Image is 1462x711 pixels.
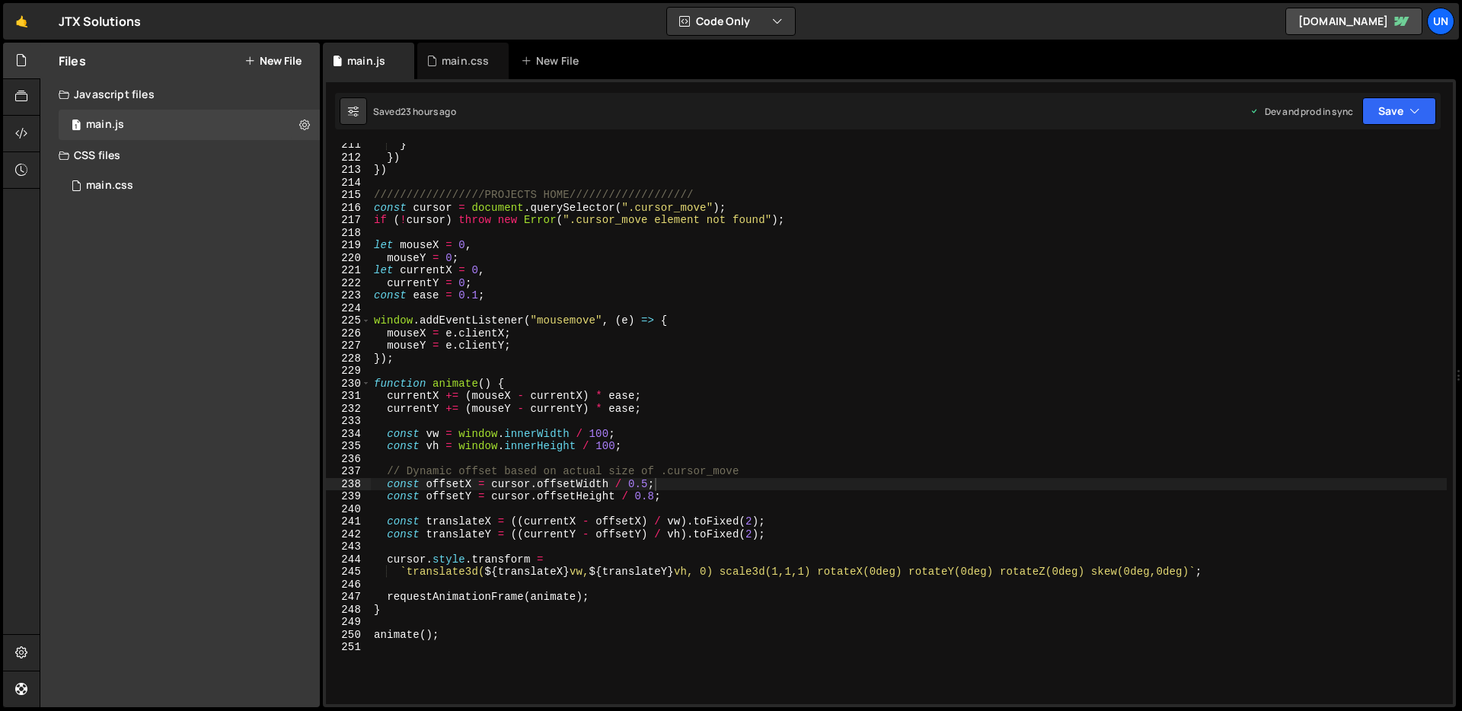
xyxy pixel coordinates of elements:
[326,629,371,642] div: 250
[326,352,371,365] div: 228
[326,189,371,202] div: 215
[59,171,320,201] div: 16032/42936.css
[326,490,371,503] div: 239
[326,289,371,302] div: 223
[326,365,371,378] div: 229
[1250,105,1353,118] div: Dev and prod in sync
[326,528,371,541] div: 242
[326,390,371,403] div: 231
[59,53,86,69] h2: Files
[521,53,585,69] div: New File
[40,140,320,171] div: CSS files
[326,277,371,290] div: 222
[326,591,371,604] div: 247
[326,314,371,327] div: 225
[326,465,371,478] div: 237
[1285,8,1422,35] a: [DOMAIN_NAME]
[326,139,371,151] div: 211
[59,110,320,140] div: 16032/42934.js
[326,616,371,629] div: 249
[59,12,141,30] div: JTX Solutions
[326,553,371,566] div: 244
[326,264,371,277] div: 221
[326,566,371,579] div: 245
[40,79,320,110] div: Javascript files
[72,120,81,132] span: 1
[347,53,385,69] div: main.js
[326,164,371,177] div: 213
[326,579,371,591] div: 246
[401,105,456,118] div: 23 hours ago
[326,503,371,516] div: 240
[86,179,133,193] div: main.css
[326,478,371,491] div: 238
[373,105,456,118] div: Saved
[326,327,371,340] div: 226
[1362,97,1436,125] button: Save
[326,252,371,265] div: 220
[326,540,371,553] div: 243
[326,440,371,453] div: 235
[326,378,371,391] div: 230
[326,415,371,428] div: 233
[326,453,371,466] div: 236
[667,8,795,35] button: Code Only
[326,428,371,441] div: 234
[326,227,371,240] div: 218
[244,55,302,67] button: New File
[326,340,371,352] div: 227
[3,3,40,40] a: 🤙
[326,202,371,215] div: 216
[326,302,371,315] div: 224
[442,53,489,69] div: main.css
[86,118,124,132] div: main.js
[326,515,371,528] div: 241
[326,604,371,617] div: 248
[326,151,371,164] div: 212
[326,641,371,654] div: 251
[326,214,371,227] div: 217
[326,239,371,252] div: 219
[1427,8,1454,35] a: Un
[326,403,371,416] div: 232
[326,177,371,190] div: 214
